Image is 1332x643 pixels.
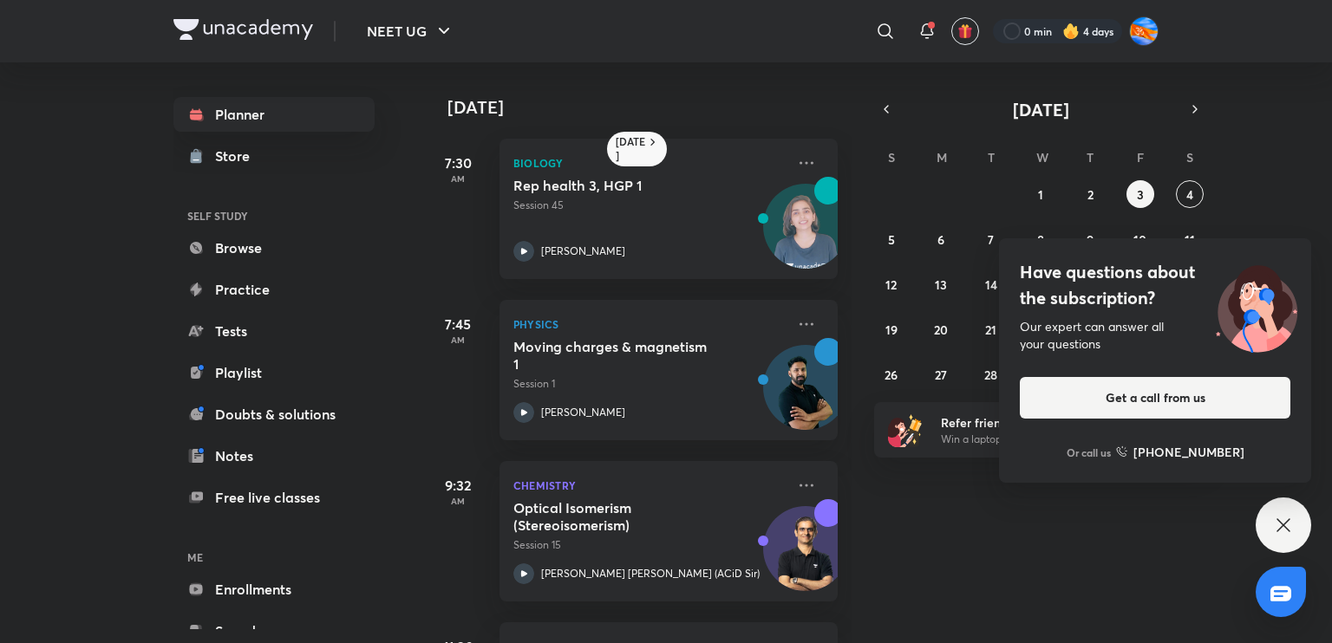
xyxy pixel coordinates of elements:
[423,475,493,496] h5: 9:32
[941,432,1154,447] p: Win a laptop, vouchers & more
[173,19,313,40] img: Company Logo
[941,413,1154,432] h6: Refer friends
[513,475,786,496] p: Chemistry
[1087,186,1094,203] abbr: October 2, 2025
[1013,98,1069,121] span: [DATE]
[878,270,905,298] button: October 12, 2025
[513,537,786,553] p: Session 15
[173,231,375,265] a: Browse
[1020,377,1290,419] button: Get a call from us
[513,153,786,173] p: Biology
[764,516,847,599] img: Avatar
[878,360,905,388] button: October 26, 2025
[927,315,955,343] button: October 20, 2025
[173,19,313,44] a: Company Logo
[616,135,646,163] h6: [DATE]
[1076,225,1104,253] button: October 9, 2025
[541,405,625,420] p: [PERSON_NAME]
[1027,225,1054,253] button: October 8, 2025
[173,572,375,607] a: Enrollments
[513,314,786,334] p: Physics
[985,321,996,338] abbr: October 21, 2025
[1137,186,1144,203] abbr: October 3, 2025
[951,17,979,45] button: avatar
[173,438,375,473] a: Notes
[1137,149,1144,166] abbr: Friday
[173,201,375,231] h6: SELF STUDY
[513,376,786,392] p: Session 1
[888,149,895,166] abbr: Sunday
[885,276,897,293] abbr: October 12, 2025
[878,315,905,343] button: October 19, 2025
[423,173,493,184] p: AM
[423,334,493,345] p: AM
[878,225,905,253] button: October 5, 2025
[1087,149,1094,166] abbr: Thursday
[977,225,1005,253] button: October 7, 2025
[1037,231,1044,248] abbr: October 8, 2025
[1036,149,1048,166] abbr: Wednesday
[1129,16,1159,46] img: Adithya MA
[423,314,493,334] h5: 7:45
[1027,180,1054,208] button: October 1, 2025
[173,355,375,390] a: Playlist
[356,14,465,49] button: NEET UG
[977,315,1005,343] button: October 21, 2025
[1062,23,1080,40] img: streak
[1076,180,1104,208] button: October 2, 2025
[215,146,260,166] div: Store
[1185,231,1195,248] abbr: October 11, 2025
[1020,259,1290,311] h4: Have questions about the subscription?
[957,23,973,39] img: avatar
[173,97,375,132] a: Planner
[1087,231,1094,248] abbr: October 9, 2025
[935,276,947,293] abbr: October 13, 2025
[1133,231,1146,248] abbr: October 10, 2025
[898,97,1183,121] button: [DATE]
[173,480,375,515] a: Free live classes
[513,198,786,213] p: Session 45
[1176,180,1204,208] button: October 4, 2025
[937,149,947,166] abbr: Monday
[1126,225,1154,253] button: October 10, 2025
[927,225,955,253] button: October 6, 2025
[513,177,729,194] h5: Rep health 3, HGP 1
[423,153,493,173] h5: 7:30
[173,139,375,173] a: Store
[173,542,375,572] h6: ME
[513,338,729,373] h5: Moving charges & magnetism 1
[885,367,898,383] abbr: October 26, 2025
[173,314,375,348] a: Tests
[888,412,923,447] img: referral
[1020,318,1290,353] div: Our expert can answer all your questions
[1176,225,1204,253] button: October 11, 2025
[447,97,855,118] h4: [DATE]
[541,566,760,581] p: [PERSON_NAME] [PERSON_NAME] (ACiD Sir)
[513,499,729,534] h5: Optical Isomerism (Stereoisomerism)
[1116,443,1244,461] a: [PHONE_NUMBER]
[1067,445,1111,460] p: Or call us
[1186,149,1193,166] abbr: Saturday
[1133,443,1244,461] h6: [PHONE_NUMBER]
[934,321,948,338] abbr: October 20, 2025
[984,367,997,383] abbr: October 28, 2025
[1202,259,1311,353] img: ttu_illustration_new.svg
[764,193,847,276] img: Avatar
[988,231,994,248] abbr: October 7, 2025
[985,276,997,293] abbr: October 14, 2025
[1186,186,1193,203] abbr: October 4, 2025
[173,397,375,432] a: Doubts & solutions
[937,231,944,248] abbr: October 6, 2025
[977,270,1005,298] button: October 14, 2025
[885,321,898,338] abbr: October 19, 2025
[1126,180,1154,208] button: October 3, 2025
[927,360,955,388] button: October 27, 2025
[1038,186,1043,203] abbr: October 1, 2025
[541,244,625,259] p: [PERSON_NAME]
[423,496,493,506] p: AM
[988,149,995,166] abbr: Tuesday
[888,231,895,248] abbr: October 5, 2025
[935,367,947,383] abbr: October 27, 2025
[927,270,955,298] button: October 13, 2025
[977,360,1005,388] button: October 28, 2025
